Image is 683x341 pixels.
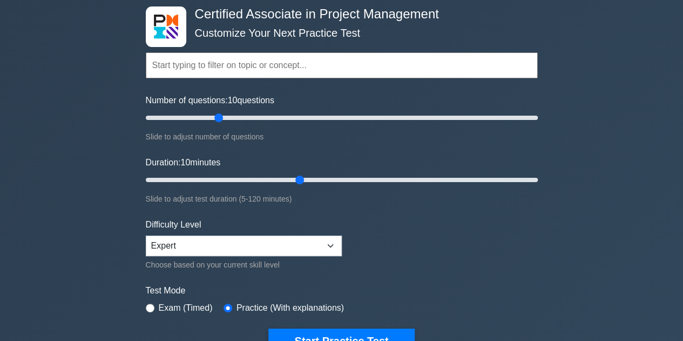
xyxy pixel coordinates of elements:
[146,52,538,78] input: Start typing to filter on topic or concept...
[159,302,213,315] label: Exam (Timed)
[146,218,201,231] label: Difficulty Level
[146,156,221,169] label: Duration: minutes
[146,258,342,271] div: Choose based on your current skill level
[146,94,274,107] label: Number of questions: questions
[236,302,344,315] label: Practice (With explanations)
[146,284,538,297] label: Test Mode
[146,192,538,205] div: Slide to adjust test duration (5-120 minutes)
[228,96,238,105] span: 10
[191,6,485,22] h4: Certified Associate in Project Management
[180,158,190,167] span: 10
[146,130,538,143] div: Slide to adjust number of questions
